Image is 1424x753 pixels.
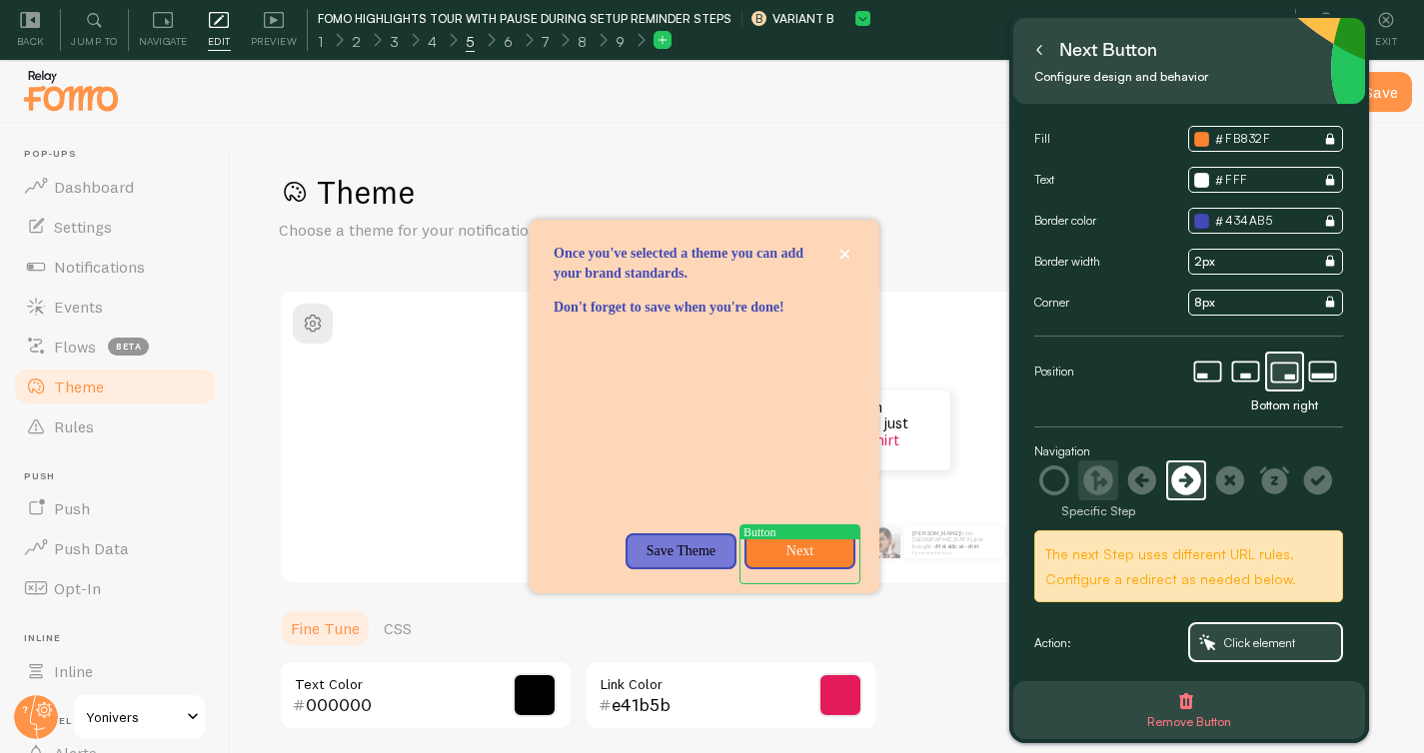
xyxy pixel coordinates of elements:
[72,693,207,741] a: Yonivers
[54,578,101,598] span: Opt-In
[834,244,855,265] button: close,
[12,247,218,287] a: Notifications
[279,172,1376,213] h1: Theme
[279,219,758,242] p: Choose a theme for your notifications
[54,376,104,396] span: Theme
[12,488,218,528] a: Push
[108,338,149,356] span: beta
[372,608,424,648] a: CSS
[12,651,218,691] a: Inline
[54,217,112,237] span: Settings
[279,608,372,648] a: Fine Tune
[54,416,94,436] span: Rules
[54,177,134,197] span: Dashboard
[12,287,218,327] a: Events
[912,550,994,554] small: il y a environ 4 minutes
[12,207,218,247] a: Settings
[24,148,218,161] span: Pop-ups
[24,470,218,483] span: Push
[554,298,855,318] p: Don't forget to save when you're done!
[86,705,181,729] span: Yonivers
[54,297,103,317] span: Events
[12,167,218,207] a: Dashboard
[24,632,218,645] span: Inline
[936,542,979,550] a: Metallica t-shirt
[281,304,1300,335] h2: Classic
[12,528,218,568] a: Push Data
[54,257,145,277] span: Notifications
[638,541,724,561] p: Save Theme
[756,541,843,561] p: Next
[54,337,96,357] span: Flows
[21,65,121,116] img: fomo-relay-logo-orange.svg
[12,367,218,406] a: Theme
[54,538,129,558] span: Push Data
[626,533,736,569] button: Save Theme
[54,498,90,518] span: Push
[54,661,93,681] span: Inline
[912,529,996,554] p: from [GEOGRAPHIC_DATA] just bought a
[12,327,218,367] a: Flows beta
[530,220,879,594] div: Once you&#x27;ve selected a theme you can add your brand standards.Don&#x27;t forget to save when...
[868,526,900,558] img: Fomo
[554,244,855,284] p: Once you've selected a theme you can add your brand standards.
[12,406,218,446] a: Rules
[12,568,218,608] a: Opt-In
[912,529,960,537] strong: [PERSON_NAME]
